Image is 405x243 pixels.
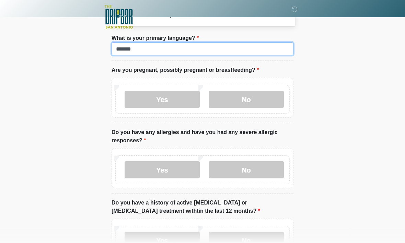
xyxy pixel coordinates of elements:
[105,5,133,29] img: The DRIPBaR - San Antonio Fossil Creek Logo
[112,128,293,145] label: Do you have any allergies and have you had any severe allergic responses?
[112,199,293,215] label: Do you have a history of active [MEDICAL_DATA] or [MEDICAL_DATA] treatment withtin the last 12 mo...
[125,91,200,108] label: Yes
[209,161,284,178] label: No
[112,66,259,74] label: Are you pregnant, possibly pregnant or breastfeeding?
[125,161,200,178] label: Yes
[209,91,284,108] label: No
[112,34,199,42] label: What is your primary language?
